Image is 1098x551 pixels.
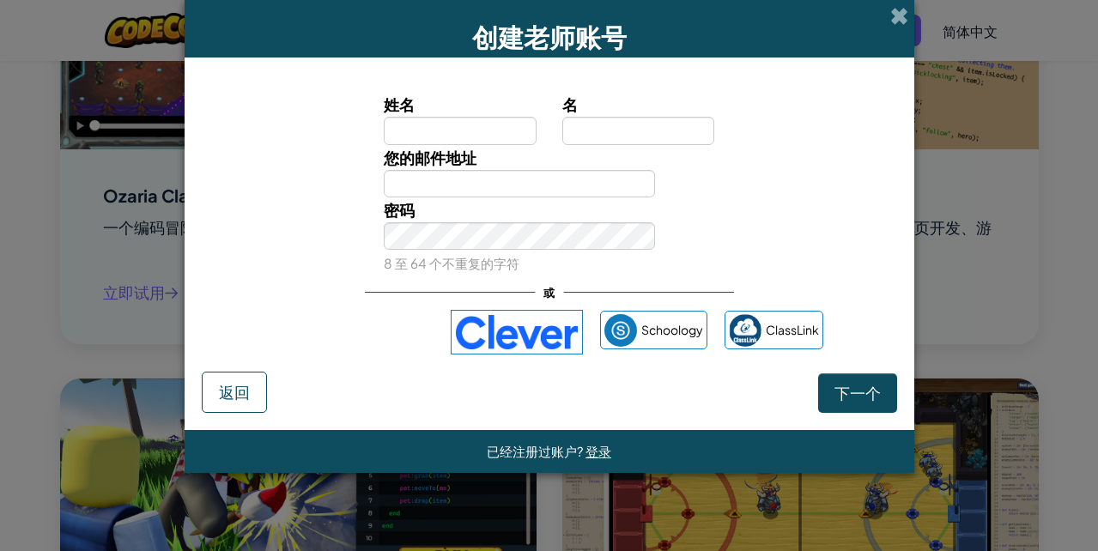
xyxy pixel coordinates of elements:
[641,318,703,342] span: Schoology
[202,372,267,413] button: 返回
[487,443,585,459] span: 已经注册过账户?
[834,383,881,403] span: 下一个
[451,310,583,354] img: clever-logo-blue.png
[267,313,442,351] iframe: Sign in with Google Button
[472,21,627,53] span: 创建老师账号
[384,94,415,114] span: 姓名
[384,148,476,167] span: 您的邮件地址
[384,200,415,220] span: 密码
[562,94,578,114] span: 名
[535,280,563,305] span: 或
[585,443,611,459] a: 登录
[818,373,897,413] button: 下一个
[219,382,250,402] span: 返回
[766,318,819,342] span: ClassLink
[604,314,637,347] img: schoology.png
[729,314,761,347] img: classlink-logo-small.png
[384,255,519,271] small: 8 至 64 个不重复的字符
